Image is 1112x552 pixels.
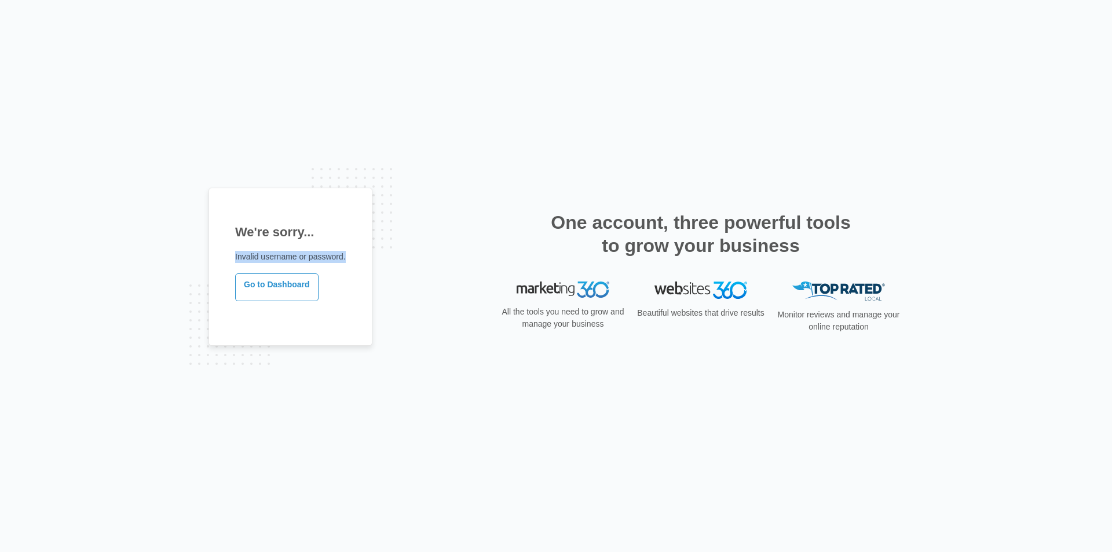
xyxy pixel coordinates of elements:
[19,30,28,39] img: website_grey.svg
[32,19,57,28] div: v 4.0.25
[235,251,346,263] p: Invalid username or password.
[547,211,854,257] h2: One account, three powerful tools to grow your business
[235,273,319,301] a: Go to Dashboard
[792,282,885,301] img: Top Rated Local
[44,68,104,76] div: Domain Overview
[115,67,125,76] img: tab_keywords_by_traffic_grey.svg
[654,282,747,298] img: Websites 360
[774,309,904,333] p: Monitor reviews and manage your online reputation
[19,19,28,28] img: logo_orange.svg
[30,30,127,39] div: Domain: [DOMAIN_NAME]
[31,67,41,76] img: tab_domain_overview_orange.svg
[128,68,195,76] div: Keywords by Traffic
[498,306,628,330] p: All the tools you need to grow and manage your business
[517,282,609,298] img: Marketing 360
[235,222,346,242] h1: We're sorry...
[636,307,766,319] p: Beautiful websites that drive results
